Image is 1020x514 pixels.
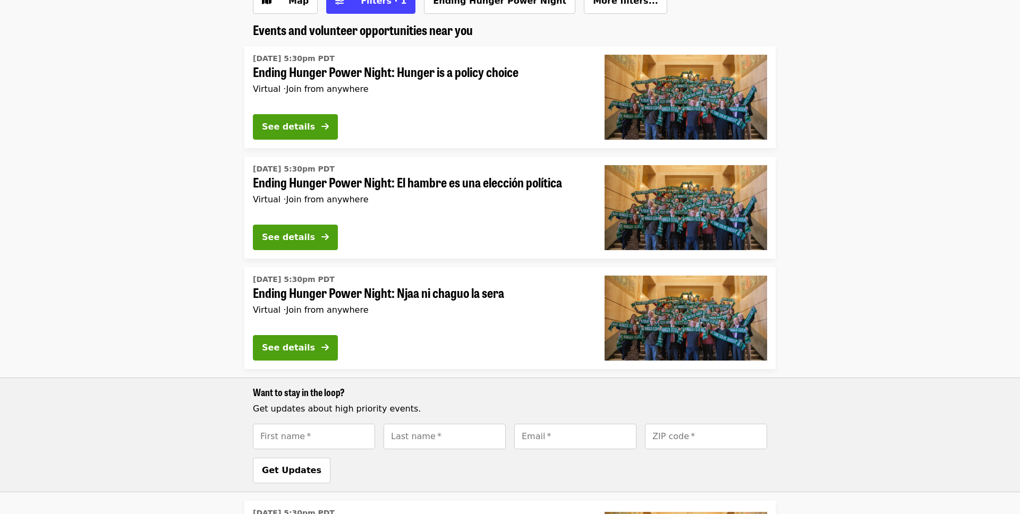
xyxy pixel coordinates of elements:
[605,165,767,250] img: Ending Hunger Power Night: El hambre es una elección política organized by Oregon Food Bank
[253,458,330,483] button: Get Updates
[244,267,776,369] a: See details for "Ending Hunger Power Night: Njaa ni chaguo la sera"
[262,231,315,244] div: See details
[253,164,335,175] time: [DATE] 5:30pm PDT
[605,276,767,361] img: Ending Hunger Power Night: Njaa ni chaguo la sera organized by Oregon Food Bank
[244,46,776,148] a: See details for "Ending Hunger Power Night: Hunger is a policy choice"
[321,342,329,353] i: arrow-right icon
[253,194,369,204] span: Virtual ·
[262,465,321,475] span: Get Updates
[286,194,368,204] span: Join from anywhere
[253,335,338,361] button: See details
[321,232,329,242] i: arrow-right icon
[514,424,636,449] input: [object Object]
[253,305,369,315] span: Virtual ·
[253,84,369,94] span: Virtual ·
[253,385,345,399] span: Want to stay in the loop?
[645,424,767,449] input: [object Object]
[605,55,767,140] img: Ending Hunger Power Night: Hunger is a policy choice organized by Oregon Food Bank
[286,84,368,94] span: Join from anywhere
[253,285,588,301] span: Ending Hunger Power Night: Njaa ni chaguo la sera
[384,424,506,449] input: [object Object]
[253,274,335,285] time: [DATE] 5:30pm PDT
[262,121,315,133] div: See details
[253,225,338,250] button: See details
[321,122,329,132] i: arrow-right icon
[286,305,368,315] span: Join from anywhere
[253,20,473,39] span: Events and volunteer opportunities near you
[253,175,588,190] span: Ending Hunger Power Night: El hambre es una elección política
[244,157,776,259] a: See details for "Ending Hunger Power Night: El hambre es una elección política"
[262,341,315,354] div: See details
[253,114,338,140] button: See details
[253,64,588,80] span: Ending Hunger Power Night: Hunger is a policy choice
[253,404,421,414] span: Get updates about high priority events.
[253,424,375,449] input: [object Object]
[253,53,335,64] time: [DATE] 5:30pm PDT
